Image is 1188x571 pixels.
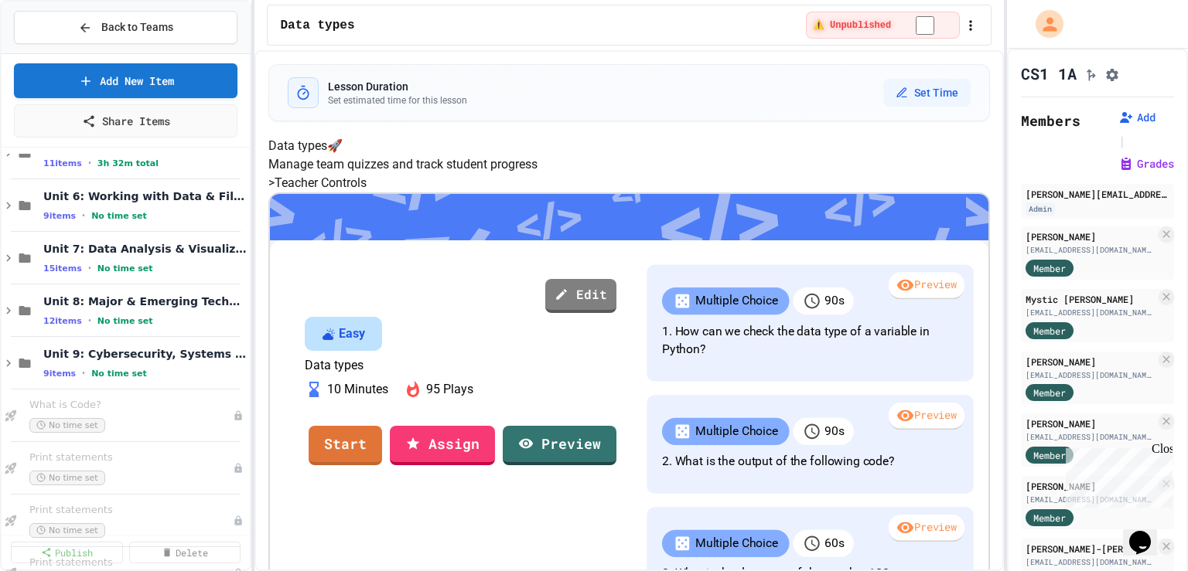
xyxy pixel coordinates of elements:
span: Member [1033,324,1066,338]
span: • [88,262,91,274]
span: Unit 9: Cybersecurity, Systems & Networking [43,347,247,361]
button: Assignment Settings [1104,64,1120,83]
p: Multiple Choice [695,423,778,441]
div: Unpublished [233,515,244,526]
div: My Account [1019,6,1067,42]
div: [PERSON_NAME] [1026,355,1156,369]
span: • [82,367,85,379]
span: Member [1033,386,1066,399]
span: Member [1033,261,1066,275]
span: 15 items [43,263,82,274]
button: Set Time [883,79,971,107]
div: Unpublished [233,463,244,474]
button: Back to Teams [14,11,237,44]
a: Start [309,426,382,465]
div: [PERSON_NAME]-[PERSON_NAME] [1026,542,1156,556]
div: [EMAIL_ADDRESS][DOMAIN_NAME] [1026,494,1156,505]
span: What is Code? [29,399,233,412]
span: No time set [97,316,153,326]
p: 60 s [825,535,845,553]
p: Manage team quizzes and track student progress [268,155,990,174]
span: 3h 32m total [97,158,159,168]
span: Unit 8: Major & Emerging Technologies [43,294,247,308]
span: 9 items [43,211,76,221]
span: Data types [280,16,354,35]
p: 95 Plays [426,380,473,399]
p: Multiple Choice [695,292,778,311]
a: Assign [390,426,495,465]
a: Add New Item [14,63,237,98]
iframe: chat widget [1060,442,1173,508]
a: Edit [545,279,616,313]
span: ⚠️ Unpublished [813,19,891,32]
p: 10 Minutes [327,380,388,399]
div: [PERSON_NAME] [1026,229,1156,243]
span: Print statements [29,451,233,464]
div: [EMAIL_ADDRESS][DOMAIN_NAME] [1026,307,1156,318]
span: • [88,314,91,327]
h5: > Teacher Controls [268,174,990,192]
div: [PERSON_NAME] [1026,479,1156,493]
span: • [88,157,91,169]
span: No time set [29,418,105,433]
div: [EMAIL_ADDRESS][DOMAIN_NAME] [1026,556,1156,568]
p: Multiple Choice [695,535,778,553]
span: Unit 6: Working with Data & Files [43,189,247,203]
div: Chat with us now!Close [6,6,107,98]
div: Preview [889,515,964,542]
div: [PERSON_NAME] [1026,416,1156,430]
a: Delete [129,542,241,563]
div: Preview [889,272,964,300]
div: [EMAIL_ADDRESS][DOMAIN_NAME] [1026,244,1156,256]
p: 2. What is the output of the following code? [662,453,958,471]
div: [EMAIL_ADDRESS][DOMAIN_NAME] [1026,431,1156,443]
span: No time set [91,369,147,379]
div: Admin [1026,202,1055,216]
span: 11 items [43,158,82,168]
div: Easy [339,325,365,343]
div: Preview [889,403,964,430]
button: Add [1118,110,1156,125]
span: 9 items [43,369,76,379]
p: Set estimated time for this lesson [328,94,467,107]
div: Mystic [PERSON_NAME] [1026,292,1156,306]
button: Click to see fork details [1083,64,1098,83]
p: 90 s [825,423,845,441]
a: Share Items [14,104,237,138]
h2: Members [1021,110,1080,131]
div: [EMAIL_ADDRESS][DOMAIN_NAME] [1026,369,1156,381]
span: No time set [29,523,105,538]
span: 12 items [43,316,82,326]
span: Member [1033,448,1066,462]
h4: Data types 🚀 [268,137,990,155]
span: • [82,209,85,222]
p: 90 s [825,292,845,311]
span: No time set [91,211,147,221]
iframe: chat widget [1123,509,1173,556]
input: publish toggle [897,16,953,35]
span: Member [1033,511,1066,525]
span: No time set [29,471,105,485]
span: | [1118,131,1126,150]
a: Publish [11,542,123,563]
button: Grades [1118,156,1174,172]
span: Print statements [29,504,233,517]
span: Back to Teams [101,19,173,36]
div: [PERSON_NAME][EMAIL_ADDRESS][PERSON_NAME][DOMAIN_NAME] [1026,187,1169,201]
h1: CS1 1A [1021,63,1077,84]
p: Data types [305,359,617,372]
a: Preview [503,426,616,465]
span: Unit 7: Data Analysis & Visualization [43,242,247,256]
p: 1. How can we check the data type of a variable in Python? [662,322,958,359]
div: ⚠️ Students cannot see this content! Click the toggle to publish it and make it visible to your c... [806,12,960,39]
span: No time set [97,263,153,274]
div: Unpublished [233,410,244,421]
h3: Lesson Duration [328,79,467,94]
